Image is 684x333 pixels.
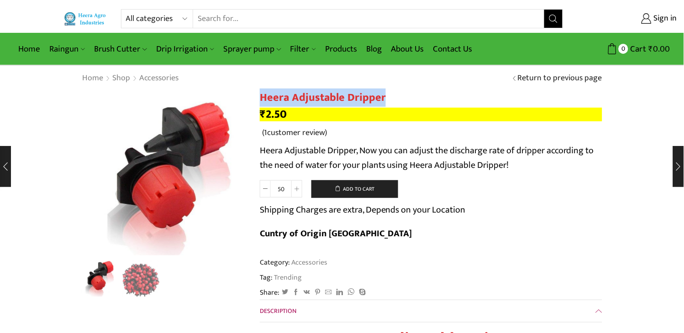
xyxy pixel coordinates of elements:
[652,13,677,25] span: Sign in
[260,105,287,124] bdi: 2.50
[260,203,466,217] p: Shipping Charges are extra, Depends on your Location
[577,10,677,27] a: Sign in
[219,38,285,60] a: Sprayer pump
[260,143,602,172] p: Heera Adjustable Dripper, Now you can adjust the discharge rate of dripper according to the need ...
[260,226,412,241] b: Cuntry of Origin [GEOGRAPHIC_DATA]
[572,41,670,57] a: 0 Cart ₹0.00
[82,91,246,255] div: 1 / 2
[271,180,291,198] input: Product quantity
[362,38,386,60] a: Blog
[260,91,602,104] h1: Heera Adjustable Dripper
[386,38,428,60] a: About Us
[14,38,45,60] a: Home
[260,300,602,322] a: Description
[264,126,267,140] span: 1
[290,256,327,268] a: Accessories
[122,260,160,297] li: 2 / 2
[273,272,302,283] a: Trending
[122,260,160,298] img: HEERA ADJ DRIPPER
[628,43,647,55] span: Cart
[311,180,398,198] button: Add to cart
[82,73,179,84] nav: Breadcrumb
[649,42,653,56] span: ₹
[139,73,179,84] a: Accessories
[112,73,131,84] a: Shop
[286,38,321,60] a: Filter
[79,259,117,297] img: Heera Adjustable Dripper
[428,38,477,60] a: Contact Us
[82,73,104,84] a: Home
[260,272,602,283] span: Tag:
[619,44,628,53] span: 0
[260,306,296,316] span: Description
[260,287,279,298] span: Share:
[89,38,151,60] a: Brush Cutter
[649,42,670,56] bdi: 0.00
[193,10,544,28] input: Search for...
[45,38,89,60] a: Raingun
[262,127,327,139] a: (1customer review)
[260,105,266,124] span: ₹
[518,73,602,84] a: Return to previous page
[260,257,327,268] span: Category:
[79,260,117,297] li: 1 / 2
[152,38,219,60] a: Drip Irrigation
[321,38,362,60] a: Products
[544,10,563,28] button: Search button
